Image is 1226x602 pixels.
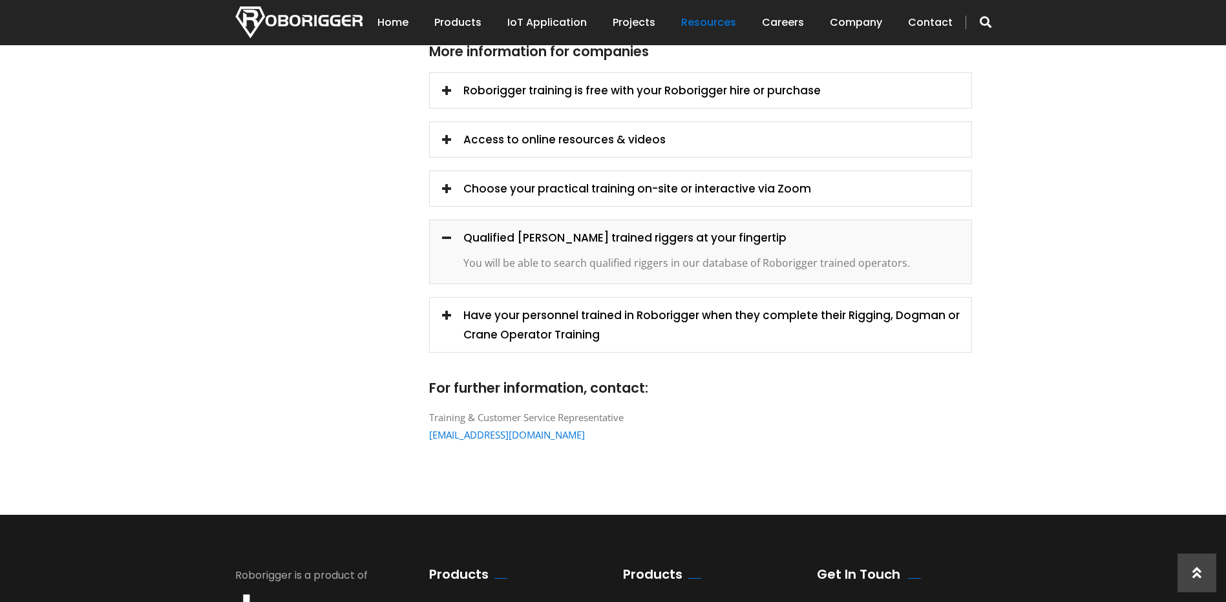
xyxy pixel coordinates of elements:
[430,130,971,149] div: Access to online resources & videos
[429,42,972,61] h3: More information for companies
[623,566,682,582] h2: Products
[830,3,882,43] a: Company
[430,81,971,100] div: Roborigger training is free with your Roborigger hire or purchase
[908,3,953,43] a: Contact
[235,6,363,38] img: Nortech
[377,3,408,43] a: Home
[817,566,900,582] h2: Get In Touch
[613,3,655,43] a: Projects
[762,3,804,43] a: Careers
[463,254,952,273] div: You will be able to search qualified riggers in our database of Roborigger trained operators.
[434,3,481,43] a: Products
[430,306,971,344] div: Have your personnel trained in Roborigger when they complete their Rigging, Dogman or Crane Opera...
[429,428,585,441] a: [EMAIL_ADDRESS][DOMAIN_NAME]
[429,566,489,582] h2: Products
[507,3,587,43] a: IoT Application
[681,3,736,43] a: Resources
[430,228,971,247] div: Qualified [PERSON_NAME] trained riggers at your fingertip
[429,409,972,444] p: Training & Customer Service Representative
[429,379,972,397] h3: For further information, contact:
[430,179,971,198] div: Choose your practical training on-site or interactive via Zoom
